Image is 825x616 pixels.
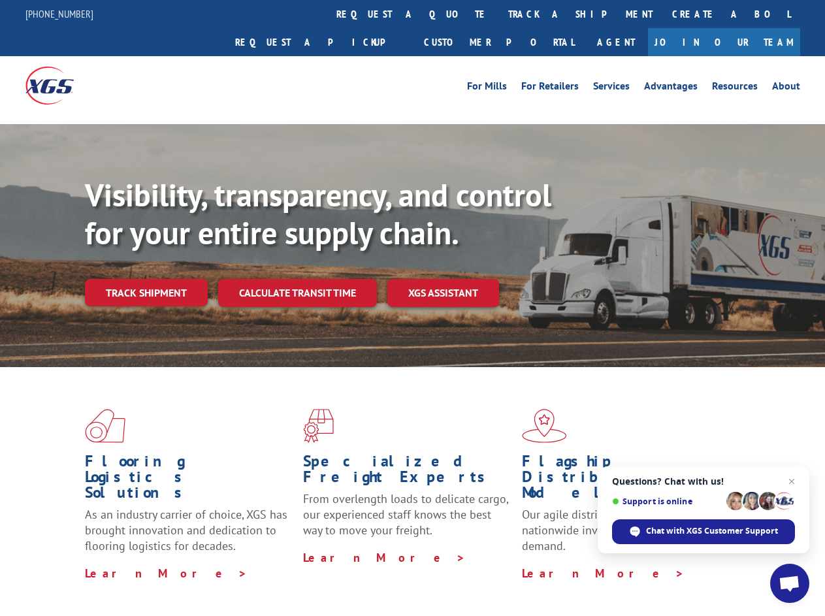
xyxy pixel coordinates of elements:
img: xgs-icon-flagship-distribution-model-red [522,409,567,443]
div: Open chat [770,564,809,603]
span: As an industry carrier of choice, XGS has brought innovation and dedication to flooring logistics... [85,507,287,553]
a: [PHONE_NUMBER] [25,7,93,20]
span: Chat with XGS Customer Support [646,525,778,537]
h1: Specialized Freight Experts [303,453,511,491]
a: Services [593,81,630,95]
h1: Flooring Logistics Solutions [85,453,293,507]
a: Agent [584,28,648,56]
a: About [772,81,800,95]
span: Support is online [612,496,722,506]
span: Questions? Chat with us! [612,476,795,487]
a: For Retailers [521,81,579,95]
img: xgs-icon-focused-on-flooring-red [303,409,334,443]
a: Learn More > [522,566,685,581]
a: Calculate transit time [218,279,377,307]
p: From overlength loads to delicate cargo, our experienced staff knows the best way to move your fr... [303,491,511,549]
a: Track shipment [85,279,208,306]
a: Join Our Team [648,28,800,56]
img: xgs-icon-total-supply-chain-intelligence-red [85,409,125,443]
h1: Flagship Distribution Model [522,453,730,507]
div: Chat with XGS Customer Support [612,519,795,544]
a: Learn More > [303,550,466,565]
span: Our agile distribution network gives you nationwide inventory management on demand. [522,507,726,553]
b: Visibility, transparency, and control for your entire supply chain. [85,174,551,253]
a: Request a pickup [225,28,414,56]
a: XGS ASSISTANT [387,279,499,307]
a: Learn More > [85,566,248,581]
a: Advantages [644,81,698,95]
a: Customer Portal [414,28,584,56]
a: For Mills [467,81,507,95]
span: Close chat [784,474,800,489]
a: Resources [712,81,758,95]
